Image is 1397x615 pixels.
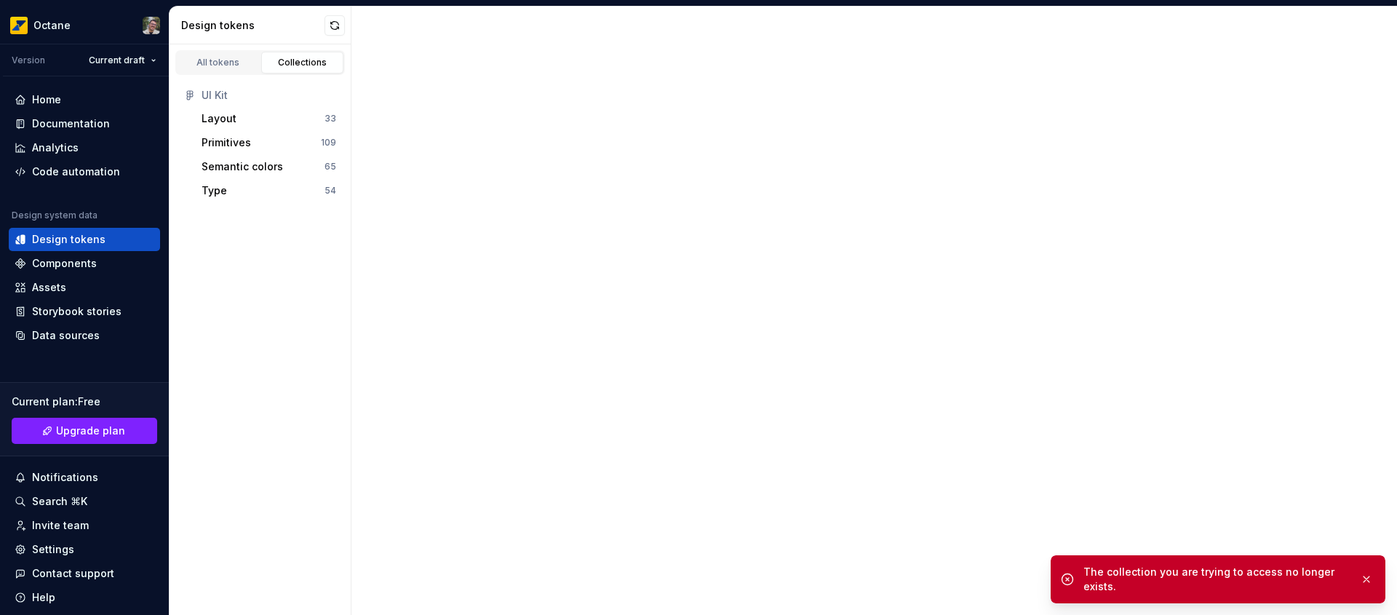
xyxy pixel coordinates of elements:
a: Design tokens [9,228,160,251]
div: Octane [33,18,71,33]
div: Version [12,55,45,66]
div: Home [32,92,61,107]
div: UI Kit [202,88,336,103]
button: OctaneTiago [3,9,166,41]
div: Contact support [32,566,114,581]
div: Design system data [12,210,97,221]
button: Contact support [9,562,160,585]
div: Code automation [32,164,120,179]
div: 65 [325,161,336,172]
div: Data sources [32,328,100,343]
div: Storybook stories [32,304,122,319]
div: Layout [202,111,236,126]
a: Assets [9,276,160,299]
a: Upgrade plan [12,418,157,444]
div: Notifications [32,470,98,485]
div: Semantic colors [202,159,283,174]
div: The collection you are trying to access no longer exists. [1083,565,1348,594]
button: Primitives109 [196,131,342,154]
button: Layout33 [196,107,342,130]
div: Invite team [32,518,89,533]
img: e8093afa-4b23-4413-bf51-00cde92dbd3f.png [10,17,28,34]
button: Search ⌘K [9,490,160,513]
a: Components [9,252,160,275]
a: Data sources [9,324,160,347]
img: Tiago [143,17,160,34]
a: Documentation [9,112,160,135]
button: Type54 [196,179,342,202]
div: Analytics [32,140,79,155]
div: Collections [266,57,339,68]
div: 109 [321,137,336,148]
a: Storybook stories [9,300,160,323]
span: Upgrade plan [56,424,125,438]
a: Settings [9,538,160,561]
div: Search ⌘K [32,494,87,509]
div: Current plan : Free [12,394,157,409]
a: Code automation [9,160,160,183]
div: 54 [325,185,336,197]
div: Type [202,183,227,198]
div: Design tokens [181,18,325,33]
div: Design tokens [32,232,106,247]
div: Settings [32,542,74,557]
div: All tokens [182,57,255,68]
div: Primitives [202,135,251,150]
div: Help [32,590,55,605]
button: Notifications [9,466,160,489]
button: Semantic colors65 [196,155,342,178]
button: Current draft [82,50,163,71]
button: Help [9,586,160,609]
div: Assets [32,280,66,295]
div: 33 [325,113,336,124]
a: Invite team [9,514,160,537]
div: Documentation [32,116,110,131]
div: Components [32,256,97,271]
a: Home [9,88,160,111]
a: Analytics [9,136,160,159]
span: Current draft [89,55,145,66]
